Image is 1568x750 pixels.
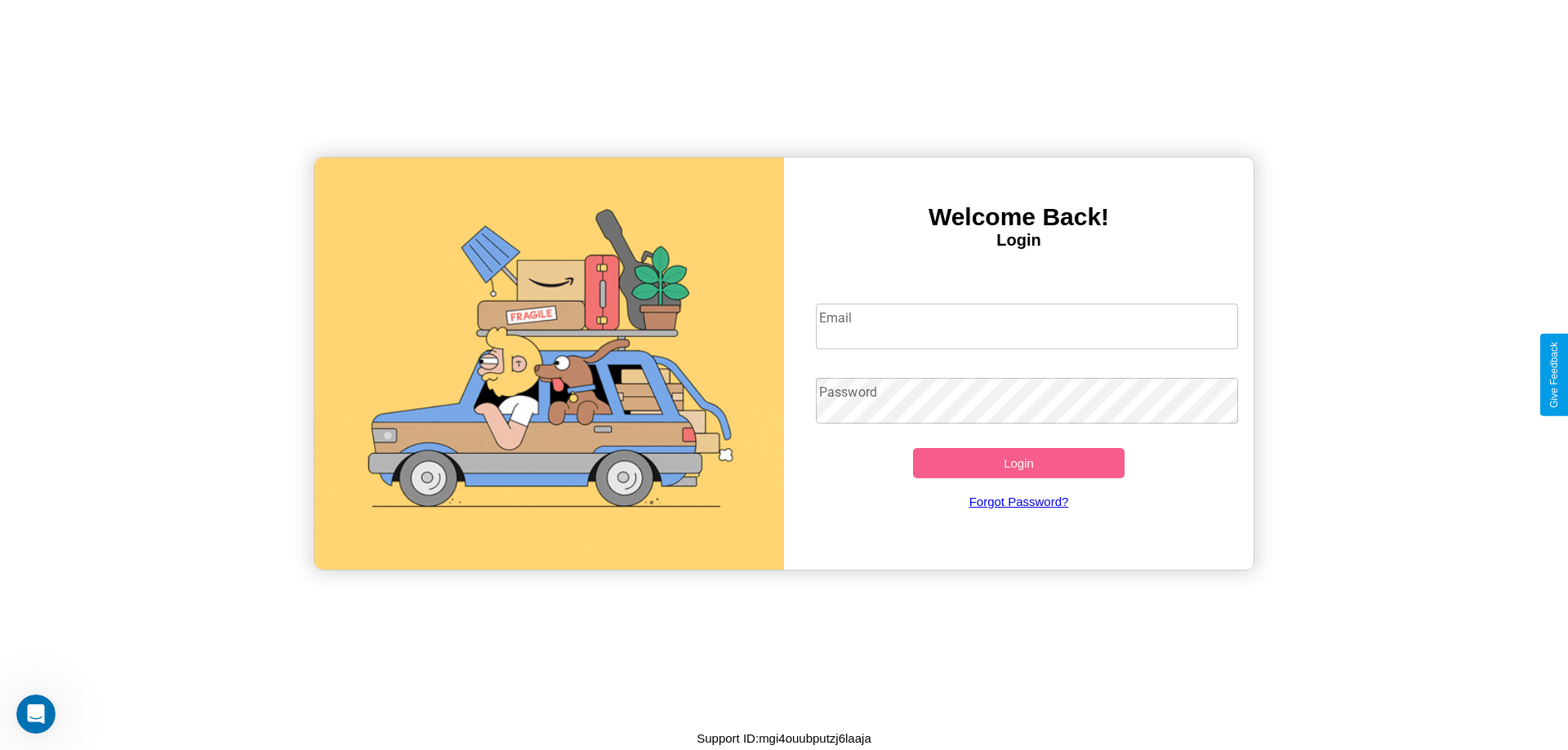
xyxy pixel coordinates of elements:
[913,448,1125,478] button: Login
[1548,342,1560,408] div: Give Feedback
[784,203,1254,231] h3: Welcome Back!
[314,158,784,570] img: gif
[16,695,56,734] iframe: Intercom live chat
[784,231,1254,250] h4: Login
[808,478,1231,525] a: Forgot Password?
[697,727,871,749] p: Support ID: mgi4ouubputzj6laaja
